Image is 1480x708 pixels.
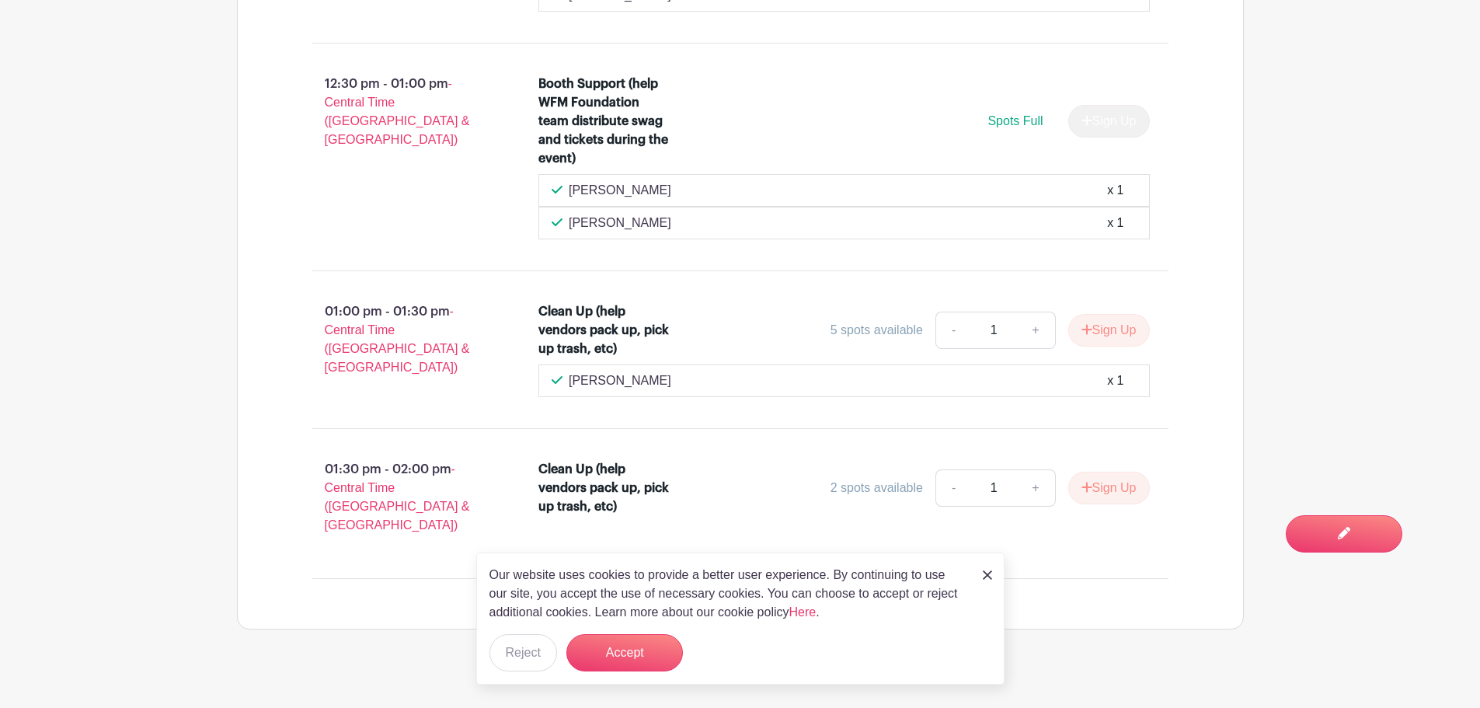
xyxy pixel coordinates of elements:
button: Accept [566,634,683,671]
a: Here [789,605,817,619]
button: Reject [489,634,557,671]
div: 2 spots available [831,479,923,497]
a: + [1016,469,1055,507]
span: - Central Time ([GEOGRAPHIC_DATA] & [GEOGRAPHIC_DATA]) [325,462,470,532]
div: x 1 [1107,371,1123,390]
p: [PERSON_NAME] [569,181,671,200]
a: - [935,469,971,507]
div: 5 spots available [831,321,923,340]
a: + [1016,312,1055,349]
div: x 1 [1107,214,1123,232]
a: - [935,312,971,349]
p: [PERSON_NAME] [569,371,671,390]
span: - Central Time ([GEOGRAPHIC_DATA] & [GEOGRAPHIC_DATA]) [325,305,470,374]
div: Clean Up (help vendors pack up, pick up trash, etc) [538,302,673,358]
img: close_button-5f87c8562297e5c2d7936805f587ecaba9071eb48480494691a3f1689db116b3.svg [983,570,992,580]
p: 12:30 pm - 01:00 pm [287,68,514,155]
p: [PERSON_NAME] [569,214,671,232]
span: Spots Full [987,114,1043,127]
span: - Central Time ([GEOGRAPHIC_DATA] & [GEOGRAPHIC_DATA]) [325,77,470,146]
div: Booth Support (help WFM Foundation team distribute swag and tickets during the event) [538,75,673,168]
p: 01:30 pm - 02:00 pm [287,454,514,541]
div: Clean Up (help vendors pack up, pick up trash, etc) [538,460,673,516]
div: x 1 [1107,181,1123,200]
p: Our website uses cookies to provide a better user experience. By continuing to use our site, you ... [489,566,966,622]
button: Sign Up [1068,472,1150,504]
p: 01:00 pm - 01:30 pm [287,296,514,383]
button: Sign Up [1068,314,1150,347]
